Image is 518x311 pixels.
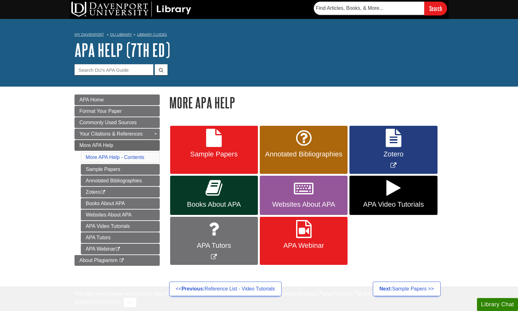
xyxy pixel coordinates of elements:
[314,2,424,15] input: Find Articles, Books, & More...
[80,143,113,148] span: More APA Help
[379,286,392,291] strong: Next:
[74,30,444,40] nav: breadcrumb
[74,290,444,307] div: This site uses cookies and records your IP address for usage statistics. Additionally, we use Goo...
[314,2,447,15] form: Searches DU Library's articles, books, and more
[74,40,170,60] a: APA Help (7th Ed)
[74,64,153,75] input: Search DU's APA Guide
[80,258,118,263] span: About Plagiarism
[170,126,258,174] a: Sample Papers
[81,198,160,209] a: Books About APA
[124,298,136,307] button: Close
[349,176,437,215] a: APA Video Tutorials
[169,282,282,296] a: <<Previous:Reference List - Video Tutorials
[170,217,258,265] a: Link opens in new window
[265,241,343,250] span: APA Webinar
[182,286,205,291] strong: Previous:
[86,155,145,160] a: More APA Help - Contents
[81,164,160,175] a: Sample Papers
[424,2,447,15] input: Search
[170,176,258,215] a: Books About APA
[80,131,143,137] span: Your Citations & References
[80,97,104,102] span: APA Home
[349,126,437,174] a: Link opens in new window
[119,259,124,263] i: This link opens in a new window
[373,282,441,296] a: Next:Sample Papers >>
[175,200,253,209] span: Books About APA
[81,221,160,232] a: APA Video Tutorials
[477,298,518,311] button: Library Chat
[265,200,343,209] span: Websites About APA
[80,108,122,114] span: Format Your Paper
[81,187,160,198] a: Zotero
[100,190,106,194] i: This link opens in a new window
[81,244,160,254] a: APA Webinar
[169,95,444,111] h1: More APA Help
[137,32,167,37] a: Library Guides
[74,117,160,128] a: Commonly Used Sources
[74,140,160,151] a: More APA Help
[81,210,160,220] a: Websites About APA
[260,126,348,174] a: Annotated Bibliographies
[175,150,253,158] span: Sample Papers
[95,299,120,305] a: Read More
[74,95,160,105] a: APA Home
[175,241,253,250] span: APA Tutors
[74,129,160,139] a: Your Citations & References
[80,120,137,125] span: Commonly Used Sources
[110,32,132,37] a: DU Library
[265,150,343,158] span: Annotated Bibliographies
[74,106,160,117] a: Format Your Paper
[260,176,348,215] a: Websites About APA
[260,217,348,265] a: APA Webinar
[74,95,160,266] div: Guide Page Menu
[354,150,432,158] span: Zotero
[81,232,160,243] a: APA Tutors
[74,255,160,266] a: About Plagiarism
[74,32,104,37] a: My Davenport
[115,247,121,251] i: This link opens in a new window
[354,200,432,209] span: APA Video Tutorials
[71,2,191,17] img: DU Library
[81,175,160,186] a: Annotated Bibliographies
